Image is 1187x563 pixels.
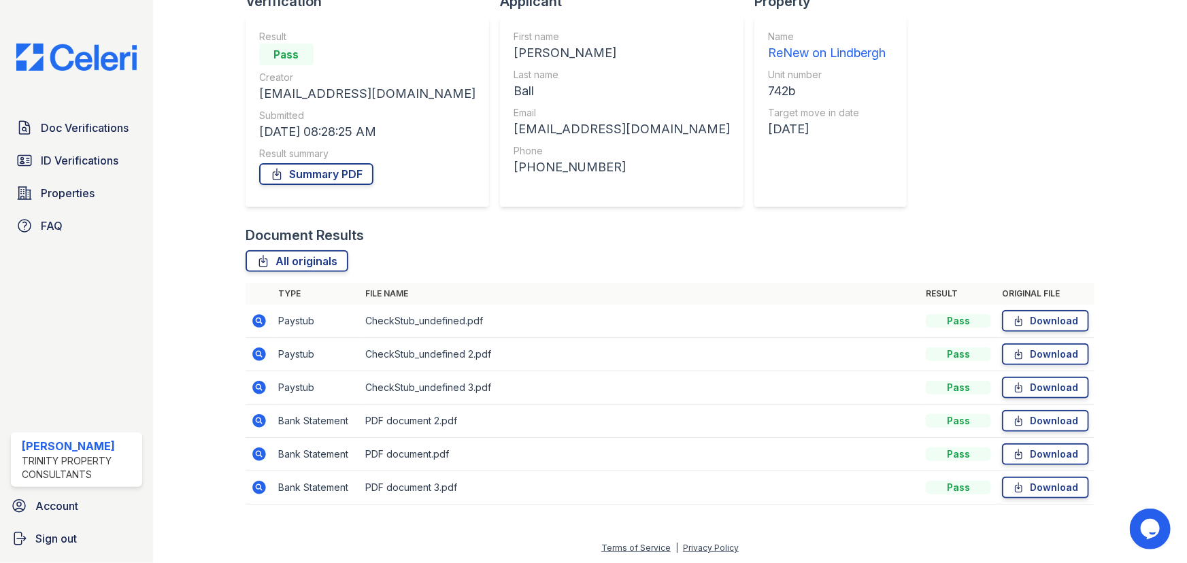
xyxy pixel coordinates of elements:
a: Download [1002,343,1089,365]
td: Bank Statement [273,438,360,471]
th: File name [360,283,920,305]
td: CheckStub_undefined 3.pdf [360,371,920,405]
td: Paystub [273,371,360,405]
a: Name ReNew on Lindbergh [768,30,886,63]
div: [PHONE_NUMBER] [514,158,730,177]
div: Document Results [246,226,364,245]
div: Pass [926,447,991,461]
td: CheckStub_undefined.pdf [360,305,920,338]
span: Sign out [35,530,77,547]
a: ID Verifications [11,147,142,174]
div: Last name [514,68,730,82]
div: Creator [259,71,475,84]
td: Bank Statement [273,471,360,505]
div: [EMAIL_ADDRESS][DOMAIN_NAME] [259,84,475,103]
div: [PERSON_NAME] [514,44,730,63]
td: Bank Statement [273,405,360,438]
a: FAQ [11,212,142,239]
a: All originals [246,250,348,272]
th: Original file [997,283,1094,305]
div: Pass [926,347,991,361]
a: Download [1002,443,1089,465]
div: Result summary [259,147,475,160]
span: Properties [41,185,95,201]
span: ID Verifications [41,152,118,169]
div: Unit number [768,68,886,82]
div: Email [514,106,730,120]
div: Pass [926,381,991,394]
div: Pass [259,44,314,65]
div: Trinity Property Consultants [22,454,137,481]
div: ReNew on Lindbergh [768,44,886,63]
a: Account [5,492,148,519]
div: Pass [926,414,991,428]
div: Phone [514,144,730,158]
a: Download [1002,477,1089,498]
td: PDF document.pdf [360,438,920,471]
div: Pass [926,314,991,328]
span: Doc Verifications [41,120,129,136]
a: Summary PDF [259,163,373,185]
div: 742b [768,82,886,101]
div: Ball [514,82,730,101]
th: Type [273,283,360,305]
div: [EMAIL_ADDRESS][DOMAIN_NAME] [514,120,730,139]
a: Download [1002,377,1089,398]
a: Sign out [5,525,148,552]
a: Privacy Policy [683,543,739,553]
a: Doc Verifications [11,114,142,141]
div: [PERSON_NAME] [22,438,137,454]
img: CE_Logo_Blue-a8612792a0a2168367f1c8372b55b34899dd931a85d93a1a3d3e32e68fde9ad4.png [5,44,148,71]
th: Result [920,283,997,305]
a: Download [1002,410,1089,432]
td: PDF document 3.pdf [360,471,920,505]
div: First name [514,30,730,44]
a: Download [1002,310,1089,332]
div: [DATE] [768,120,886,139]
div: Result [259,30,475,44]
a: Properties [11,180,142,207]
div: Pass [926,481,991,494]
td: Paystub [273,305,360,338]
td: Paystub [273,338,360,371]
iframe: chat widget [1130,509,1173,549]
span: FAQ [41,218,63,234]
div: Target move in date [768,106,886,120]
td: PDF document 2.pdf [360,405,920,438]
td: CheckStub_undefined 2.pdf [360,338,920,371]
a: Terms of Service [601,543,671,553]
span: Account [35,498,78,514]
div: Name [768,30,886,44]
div: Submitted [259,109,475,122]
div: [DATE] 08:28:25 AM [259,122,475,141]
div: | [675,543,678,553]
